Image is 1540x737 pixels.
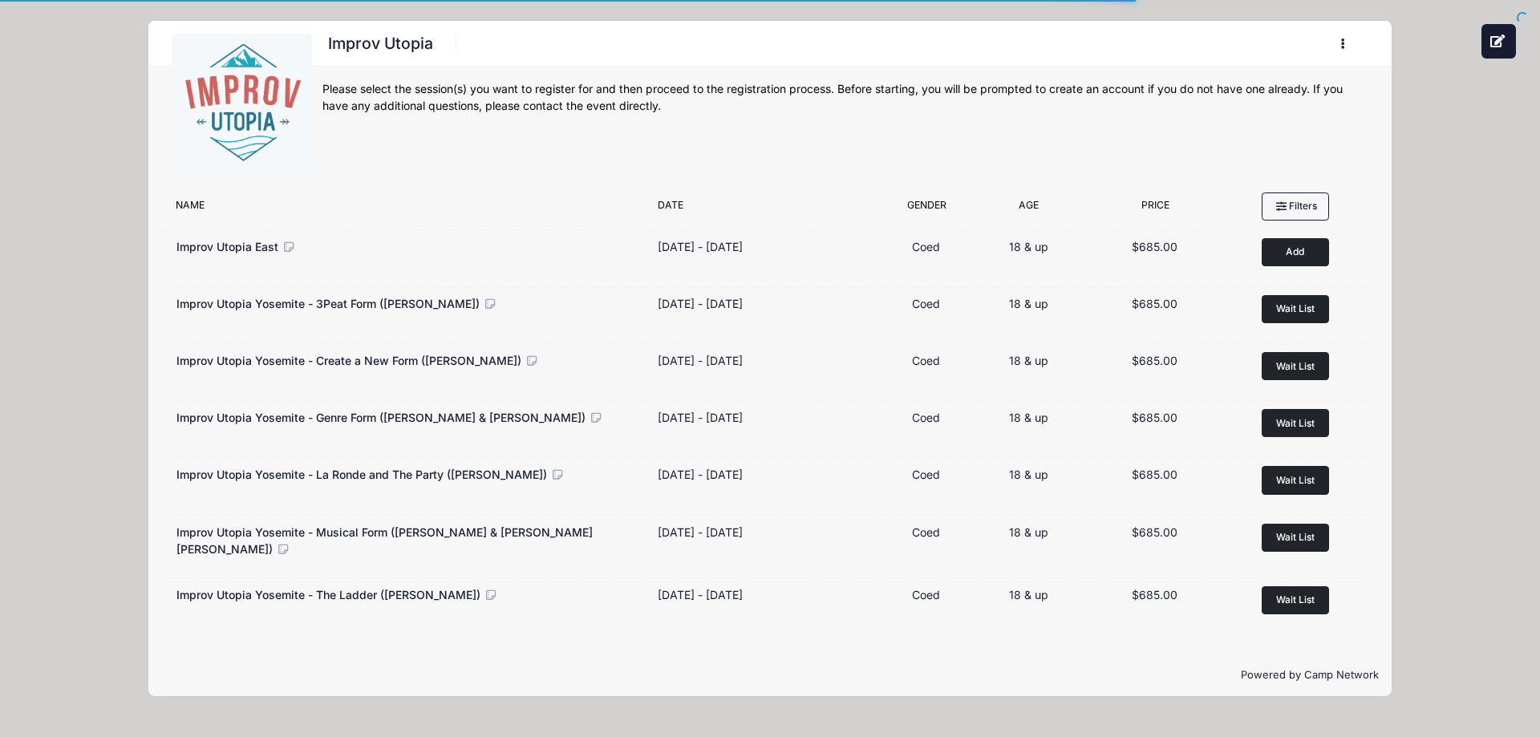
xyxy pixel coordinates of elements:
div: [DATE] - [DATE] [658,586,743,603]
button: Wait List [1262,524,1329,552]
span: Coed [912,240,940,253]
div: Age [975,198,1083,221]
span: $685.00 [1132,468,1177,481]
span: Coed [912,411,940,424]
button: Wait List [1262,586,1329,614]
span: $685.00 [1132,297,1177,310]
span: Coed [912,297,940,310]
span: 18 & up [1009,525,1048,539]
span: 18 & up [1009,411,1048,424]
span: Improv Utopia Yosemite - Musical Form ([PERSON_NAME] & [PERSON_NAME] [PERSON_NAME]) [176,525,593,556]
span: 18 & up [1009,588,1048,601]
button: Wait List [1262,352,1329,380]
span: 18 & up [1009,468,1048,481]
h1: Improv Utopia [322,30,438,58]
div: Please select the session(s) you want to register for and then proceed to the registration proces... [322,81,1368,115]
span: Coed [912,588,940,601]
div: [DATE] - [DATE] [658,466,743,483]
span: Coed [912,354,940,367]
span: $685.00 [1132,588,1177,601]
div: [DATE] - [DATE] [658,409,743,426]
span: Improv Utopia Yosemite - La Ronde and The Party ([PERSON_NAME]) [176,468,547,481]
span: Improv Utopia Yosemite - Create a New Form ([PERSON_NAME]) [176,354,521,367]
div: Name [168,198,649,221]
button: Wait List [1262,466,1329,494]
div: Date [650,198,878,221]
span: Improv Utopia Yosemite - The Ladder ([PERSON_NAME]) [176,588,480,601]
span: Wait List [1276,302,1315,314]
button: Add [1262,238,1329,266]
span: Wait List [1276,417,1315,429]
div: [DATE] - [DATE] [658,238,743,255]
div: [DATE] - [DATE] [658,295,743,312]
span: Coed [912,468,940,481]
button: Wait List [1262,409,1329,437]
div: Price [1083,198,1227,221]
span: $685.00 [1132,411,1177,424]
span: Wait List [1276,474,1315,486]
button: Filters [1262,192,1329,220]
span: Wait List [1276,360,1315,372]
div: [DATE] - [DATE] [658,352,743,369]
span: 18 & up [1009,354,1048,367]
div: [DATE] - [DATE] [658,524,743,541]
span: Wait List [1276,593,1315,605]
img: logo [182,44,302,164]
span: Improv Utopia Yosemite - 3Peat Form ([PERSON_NAME]) [176,297,480,310]
span: 18 & up [1009,240,1048,253]
span: $685.00 [1132,525,1177,539]
span: Coed [912,525,940,539]
p: Powered by Camp Network [161,667,1379,683]
span: $685.00 [1132,354,1177,367]
span: $685.00 [1132,240,1177,253]
span: Improv Utopia East [176,240,278,253]
span: Improv Utopia Yosemite - Genre Form ([PERSON_NAME] & [PERSON_NAME]) [176,411,586,424]
div: Gender [878,198,975,221]
span: Wait List [1276,531,1315,543]
button: Wait List [1262,295,1329,323]
span: 18 & up [1009,297,1048,310]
